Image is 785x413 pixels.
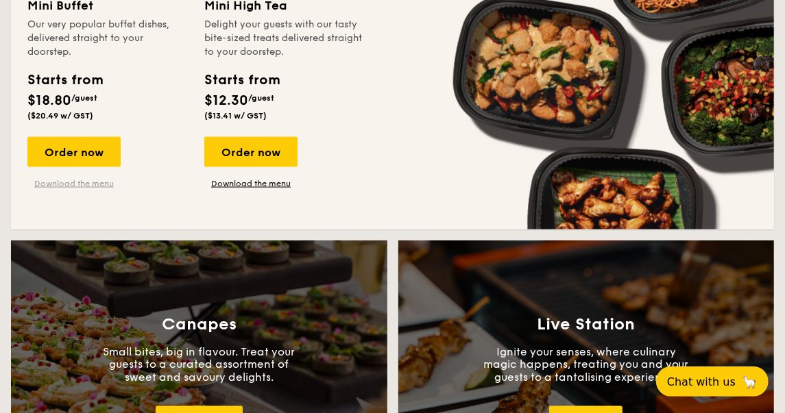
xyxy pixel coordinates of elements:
span: $12.30 [204,92,248,109]
span: Chat with us [667,375,736,388]
span: ($20.49 w/ GST) [27,111,93,121]
span: ($13.41 w/ GST) [204,111,267,121]
a: Download the menu [204,178,298,189]
span: $18.80 [27,92,71,109]
div: Order now [204,137,298,167]
div: Starts from [204,70,279,90]
div: Starts from [27,70,102,90]
div: Order now [27,137,121,167]
h3: Canapes [162,315,237,334]
p: Ignite your senses, where culinary magic happens, treating you and your guests to a tantalising e... [483,345,689,384]
span: 🦙 [741,374,758,390]
h3: Live Station [537,315,635,334]
a: Download the menu [27,178,121,189]
span: /guest [71,93,97,103]
span: /guest [248,93,274,103]
div: Delight your guests with our tasty bite-sized treats delivered straight to your doorstep. [204,18,365,59]
div: Our very popular buffet dishes, delivered straight to your doorstep. [27,18,188,59]
button: Chat with us🦙 [656,366,769,397]
p: Small bites, big in flavour. Treat your guests to a curated assortment of sweet and savoury delig... [96,345,302,384]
